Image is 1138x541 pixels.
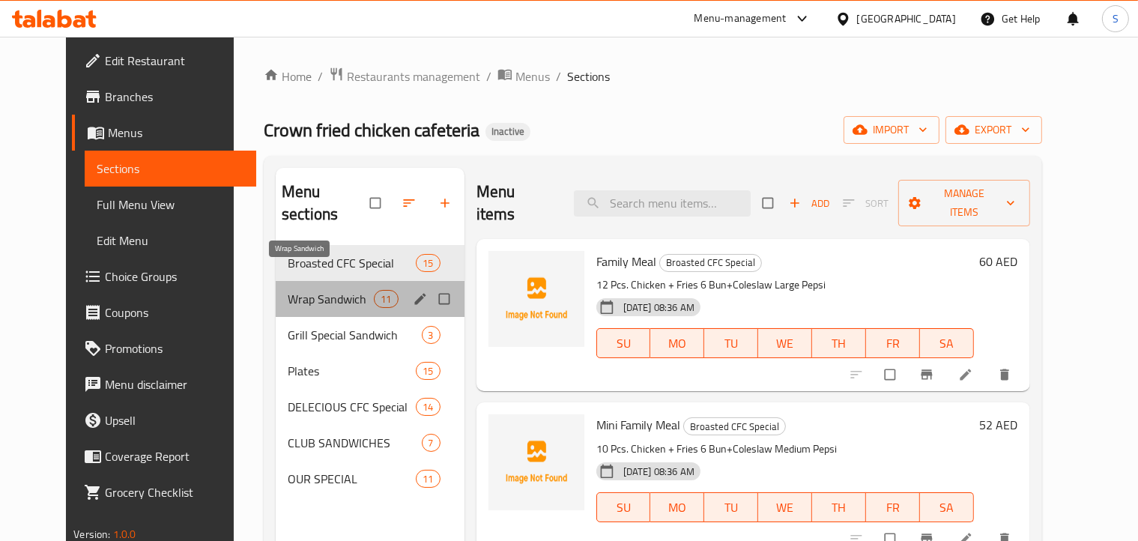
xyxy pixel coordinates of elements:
[276,239,464,503] nav: Menu sections
[617,465,700,479] span: [DATE] 08:36 AM
[650,492,704,522] button: MO
[876,360,907,389] span: Select to update
[282,181,370,226] h2: Menu sections
[710,333,752,354] span: TU
[844,116,939,144] button: import
[416,254,440,272] div: items
[288,254,416,272] span: Broasted CFC Special
[920,328,974,358] button: SA
[423,436,440,450] span: 7
[872,497,914,519] span: FR
[276,353,464,389] div: Plates15
[417,256,439,270] span: 15
[789,195,829,212] span: Add
[105,303,244,321] span: Coupons
[476,181,556,226] h2: Menu items
[574,190,751,217] input: search
[105,88,244,106] span: Branches
[980,414,1018,435] h6: 52 AED
[276,281,464,317] div: Wrap Sandwich11edit
[596,440,974,459] p: 10 Pcs. Chicken + Fries 6 Bun+Coleslaw Medium Pepsi
[288,362,416,380] span: Plates
[288,434,421,452] span: CLUB SANDWICHES
[556,67,561,85] li: /
[596,276,974,294] p: 12 Pcs. Chicken + Fries 6 Bun+Coleslaw Large Pepsi
[617,300,700,315] span: [DATE] 08:36 AM
[833,192,898,215] span: Select section first
[85,151,256,187] a: Sections
[276,425,464,461] div: CLUB SANDWICHES7
[872,333,914,354] span: FR
[276,461,464,497] div: OUR SPECIAL11
[105,339,244,357] span: Promotions
[85,187,256,223] a: Full Menu View
[926,333,968,354] span: SA
[758,492,812,522] button: WE
[485,123,530,141] div: Inactive
[603,497,645,519] span: SU
[866,328,920,358] button: FR
[417,400,439,414] span: 14
[276,389,464,425] div: DELECIOUS CFC Special14
[72,474,256,510] a: Grocery Checklist
[361,189,393,217] span: Select all sections
[1113,10,1119,27] span: S
[485,125,530,138] span: Inactive
[812,492,866,522] button: TH
[85,223,256,259] a: Edit Menu
[603,333,645,354] span: SU
[422,434,441,452] div: items
[812,328,866,358] button: TH
[957,121,1030,139] span: export
[417,364,439,378] span: 15
[958,367,976,382] a: Edit menu item
[276,245,464,281] div: Broasted CFC Special15
[264,67,1042,86] nav: breadcrumb
[288,326,421,344] span: Grill Special Sandwich
[97,160,244,178] span: Sections
[710,497,752,519] span: TU
[347,67,480,85] span: Restaurants management
[97,196,244,214] span: Full Menu View
[105,268,244,285] span: Choice Groups
[596,492,651,522] button: SU
[105,447,244,465] span: Coverage Report
[329,67,480,86] a: Restaurants management
[898,180,1030,226] button: Manage items
[818,497,860,519] span: TH
[497,67,550,86] a: Menus
[659,254,762,272] div: Broasted CFC Special
[684,418,785,435] span: Broasted CFC Special
[656,333,698,354] span: MO
[920,492,974,522] button: SA
[683,417,786,435] div: Broasted CFC Special
[105,375,244,393] span: Menu disclaimer
[288,470,416,488] span: OUR SPECIAL
[857,10,956,27] div: [GEOGRAPHIC_DATA]
[596,250,656,273] span: Family Meal
[417,472,439,486] span: 11
[416,398,440,416] div: items
[72,79,256,115] a: Branches
[375,292,397,306] span: 11
[515,67,550,85] span: Menus
[72,366,256,402] a: Menu disclaimer
[866,492,920,522] button: FR
[656,497,698,519] span: MO
[264,67,312,85] a: Home
[758,328,812,358] button: WE
[429,187,464,220] button: Add section
[488,414,584,510] img: Mini Family Meal
[988,358,1024,391] button: delete
[72,43,256,79] a: Edit Restaurant
[416,362,440,380] div: items
[288,398,416,416] span: DELECIOUS CFC Special
[856,121,927,139] span: import
[660,254,761,271] span: Broasted CFC Special
[596,328,651,358] button: SU
[411,289,433,309] button: edit
[276,317,464,353] div: Grill Special Sandwich3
